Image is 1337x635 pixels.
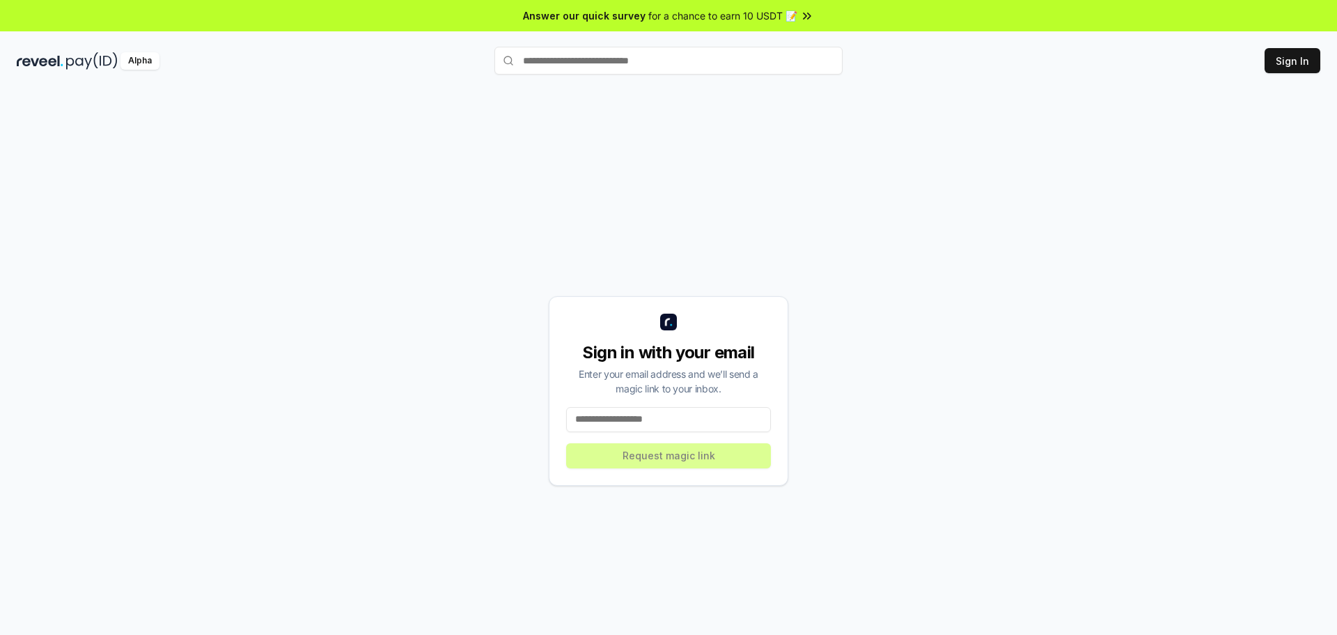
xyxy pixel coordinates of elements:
img: pay_id [66,52,118,70]
button: Sign In [1265,48,1320,73]
span: for a chance to earn 10 USDT 📝 [648,8,797,23]
span: Answer our quick survey [523,8,646,23]
img: reveel_dark [17,52,63,70]
div: Alpha [120,52,159,70]
div: Enter your email address and we’ll send a magic link to your inbox. [566,367,771,396]
div: Sign in with your email [566,342,771,364]
img: logo_small [660,314,677,330]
